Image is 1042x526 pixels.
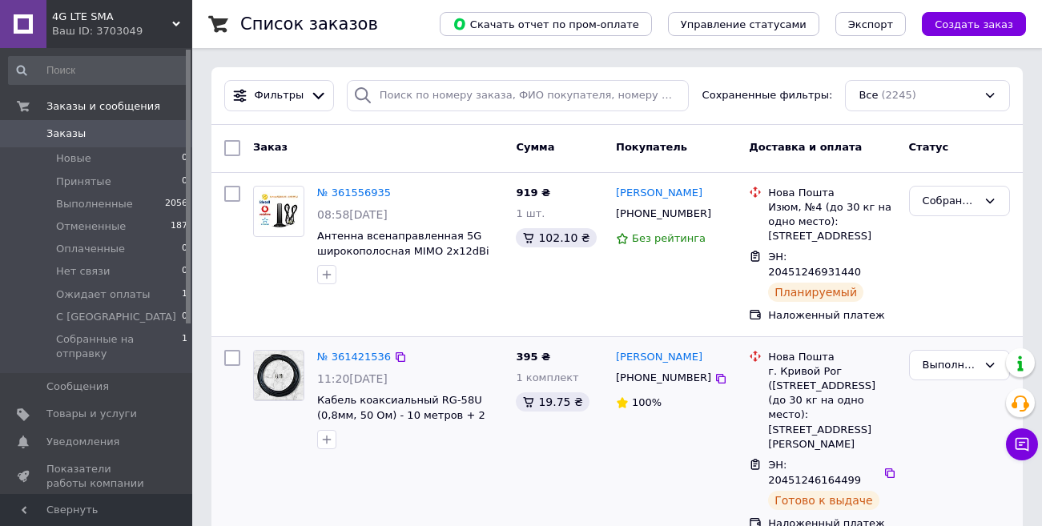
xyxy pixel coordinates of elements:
[317,394,485,436] a: Кабель коаксиальный RG-58U (0,8мм, 50 Ом) - 10 метров + 2 шт F-разъема
[182,151,187,166] span: 0
[681,18,807,30] span: Управление статусами
[668,12,819,36] button: Управление статусами
[56,287,151,302] span: Ожидает оплаты
[516,351,550,363] span: 395 ₴
[56,242,125,256] span: Оплаченные
[165,197,187,211] span: 2056
[768,186,895,200] div: Нова Пошта
[182,264,187,279] span: 0
[923,193,977,210] div: Собранные на отправку
[922,12,1026,36] button: Создать заказ
[516,371,578,383] span: 1 комплект
[56,151,91,166] span: Новые
[616,350,702,365] a: [PERSON_NAME]
[56,310,176,324] span: С [GEOGRAPHIC_DATA]
[935,18,1013,30] span: Создать заказ
[859,88,878,103] span: Все
[768,308,895,323] div: Наложенный платеж
[768,251,861,278] span: ЭН: 20451246931440
[702,88,833,103] span: Сохраненные фильтры:
[56,264,110,279] span: Нет связи
[182,332,187,361] span: 1
[182,310,187,324] span: 0
[255,88,304,103] span: Фильтры
[254,191,304,231] img: Фото товару
[632,232,706,244] span: Без рейтинга
[516,228,596,247] div: 102.10 ₴
[253,350,304,401] a: Фото товару
[253,186,304,237] a: Фото товару
[768,459,861,486] span: ЭН: 20451246164499
[768,350,895,364] div: Нова Пошта
[835,12,906,36] button: Экспорт
[317,208,388,221] span: 08:58[DATE]
[906,18,1026,30] a: Создать заказ
[632,396,662,408] span: 100%
[46,407,137,421] span: Товары и услуги
[253,141,288,153] span: Заказ
[616,207,711,219] span: [PHONE_NUMBER]
[46,126,86,141] span: Заказы
[347,80,689,111] input: Поиск по номеру заказа, ФИО покупателя, номеру телефона, Email, номеру накладной
[768,200,895,244] div: Изюм, №4 (до 30 кг на одно место): [STREET_ADDRESS]
[317,187,391,199] a: № 361556935
[516,141,554,153] span: Сумма
[254,351,304,400] img: Фото товару
[317,351,391,363] a: № 361421536
[240,14,378,34] h1: Список заказов
[182,287,187,302] span: 1
[516,207,545,219] span: 1 шт.
[56,332,182,361] span: Собранные на отправку
[52,10,172,24] span: 4G LTE SMA
[46,99,160,114] span: Заказы и сообщения
[182,175,187,189] span: 0
[440,12,652,36] button: Скачать отчет по пром-оплате
[1006,428,1038,460] button: Чат с покупателем
[46,462,148,491] span: Показатели работы компании
[171,219,187,234] span: 187
[52,24,192,38] div: Ваш ID: 3703049
[923,357,977,374] div: Выполнен
[768,364,895,452] div: г. Кривой Рог ([STREET_ADDRESS] (до 30 кг на одно место): [STREET_ADDRESS][PERSON_NAME]
[516,392,589,412] div: 19.75 ₴
[317,230,493,271] a: Антенна всенаправленная 5G широкополосная MIMO 2x12dBi (2xTS9, 2х300см, 600-6000 MHz)
[616,141,687,153] span: Покупатель
[848,18,893,30] span: Экспорт
[46,379,109,394] span: Сообщения
[56,219,126,234] span: Отмененные
[46,435,119,449] span: Уведомления
[182,242,187,256] span: 0
[909,141,949,153] span: Статус
[616,371,711,383] span: [PHONE_NUMBER]
[616,186,702,201] a: [PERSON_NAME]
[56,197,133,211] span: Выполненные
[8,56,189,85] input: Поиск
[56,175,111,189] span: Принятые
[317,372,388,385] span: 11:20[DATE]
[453,17,639,31] span: Скачать отчет по пром-оплате
[768,283,863,302] div: Планируемый
[882,89,916,101] span: (2245)
[516,187,550,199] span: 919 ₴
[768,491,879,510] div: Готово к выдаче
[749,141,862,153] span: Доставка и оплата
